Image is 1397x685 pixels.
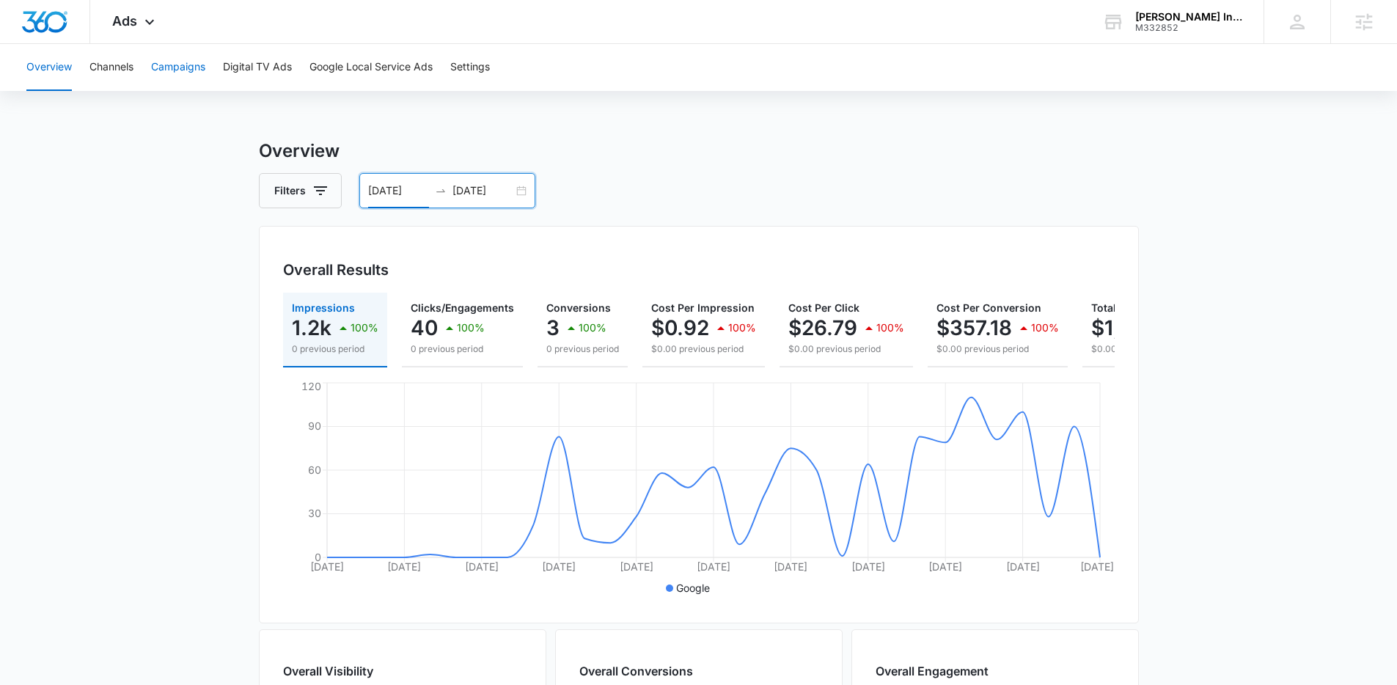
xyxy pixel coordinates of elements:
button: Overview [26,44,72,91]
button: Channels [89,44,133,91]
button: Digital TV Ads [223,44,292,91]
button: Settings [450,44,490,91]
div: account name [1135,11,1242,23]
span: Ads [112,13,137,29]
button: Google Local Service Ads [309,44,433,91]
button: Campaigns [151,44,205,91]
div: account id [1135,23,1242,33]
